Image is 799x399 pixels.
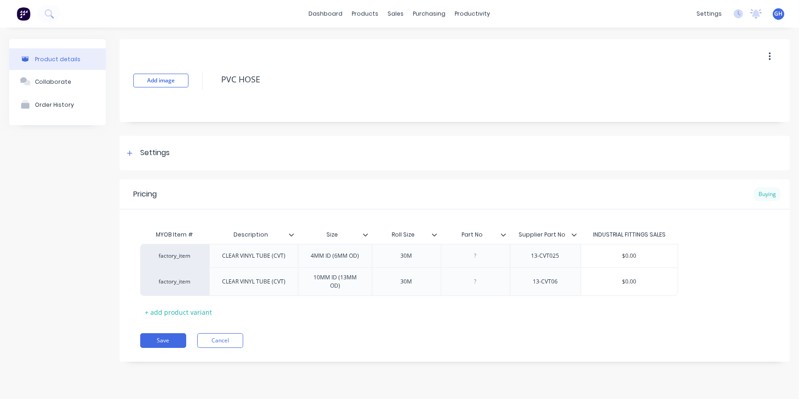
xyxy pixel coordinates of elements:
[441,226,510,244] div: Part No
[581,270,678,293] div: $0.00
[35,78,71,85] div: Collaborate
[17,7,30,21] img: Factory
[383,250,429,262] div: 30M
[149,252,200,260] div: factory_item
[215,250,293,262] div: CLEAR VINYL TUBE (CVT)
[209,226,298,244] div: Description
[302,272,368,292] div: 10MM ID (13MM OD)
[522,250,568,262] div: 13-CVT025
[510,226,581,244] div: Supplier Part No
[197,333,243,348] button: Cancel
[372,223,435,246] div: Roll Size
[140,267,678,296] div: factory_itemCLEAR VINYL TUBE (CVT)10MM ID (13MM OD)30M13-CVT06$0.00
[217,69,731,90] textarea: PVC HOSE
[692,7,726,21] div: settings
[522,276,568,288] div: 13-CVT06
[298,226,372,244] div: Size
[9,93,106,116] button: Order History
[215,276,293,288] div: CLEAR VINYL TUBE (CVT)
[140,244,678,267] div: factory_itemCLEAR VINYL TUBE (CVT)4MM ID (6MM OD)30M13-CVT025$0.00
[383,276,429,288] div: 30M
[593,231,666,239] div: INDUSTRIAL FITTINGS SALES
[140,333,186,348] button: Save
[304,7,348,21] a: dashboard
[441,223,504,246] div: Part No
[133,189,157,200] div: Pricing
[209,223,292,246] div: Description
[35,101,74,108] div: Order History
[140,226,209,244] div: MYOB Item #
[298,223,366,246] div: Size
[9,70,106,93] button: Collaborate
[409,7,451,21] div: purchasing
[510,223,575,246] div: Supplier Part No
[140,147,170,159] div: Settings
[35,56,80,63] div: Product details
[303,250,366,262] div: 4MM ID (6MM OD)
[149,278,200,286] div: factory_item
[581,244,678,267] div: $0.00
[140,305,217,319] div: + add product variant
[775,10,783,18] span: GH
[451,7,495,21] div: productivity
[9,48,106,70] button: Product details
[383,7,409,21] div: sales
[754,187,781,201] div: Buying
[372,226,441,244] div: Roll Size
[133,74,188,87] button: Add image
[348,7,383,21] div: products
